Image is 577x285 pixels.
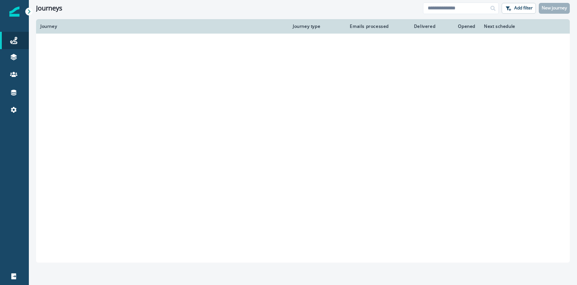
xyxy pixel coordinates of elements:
div: Delivered [397,23,435,29]
button: Add filter [502,3,536,14]
h1: Journeys [36,4,62,12]
p: New journey [542,5,567,10]
div: Journey [40,23,284,29]
div: Opened [444,23,475,29]
p: Add filter [514,5,533,10]
div: Journey type [293,23,338,29]
div: Next schedule [484,23,547,29]
img: Inflection [9,7,19,17]
button: New journey [539,3,570,14]
div: Emails processed [347,23,389,29]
